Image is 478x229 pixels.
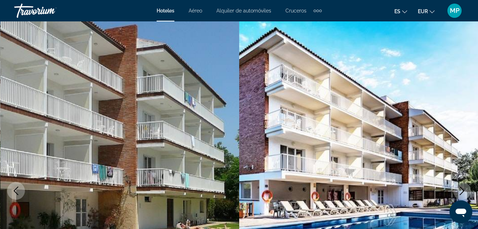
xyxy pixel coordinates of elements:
button: User Menu [445,3,464,18]
button: Change currency [418,6,435,16]
span: EUR [418,9,428,14]
a: Aéreo [189,8,202,14]
a: Alquiler de automóviles [216,8,271,14]
a: Travorium [14,1,85,20]
a: Cruceros [285,8,306,14]
button: Extra navigation items [314,5,322,16]
button: Next image [453,182,471,200]
button: Change language [394,6,407,16]
a: Hoteles [157,8,174,14]
iframe: Botón para iniciar la ventana de mensajería [450,200,472,223]
span: MP [450,7,459,14]
button: Previous image [7,182,25,200]
span: es [394,9,400,14]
